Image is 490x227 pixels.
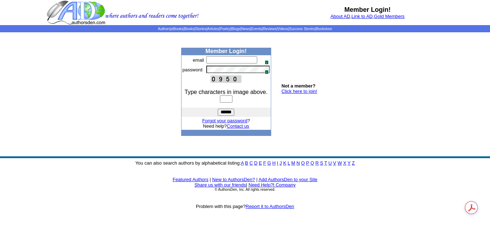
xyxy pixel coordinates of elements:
[283,160,286,166] a: K
[263,160,266,166] a: F
[265,60,269,65] span: 1
[135,160,355,166] font: You can also search authors by alphabetical listing:
[265,70,269,74] span: 1
[338,160,342,166] a: W
[246,204,294,209] a: Report it to AuthorsDen
[220,27,230,31] a: Poetry
[320,160,323,166] a: S
[211,75,241,83] img: This Is CAPTCHA Image
[241,27,250,31] a: News
[256,177,257,182] font: |
[245,160,248,166] a: B
[241,160,244,166] a: A
[196,204,294,209] font: Problem with this page?
[158,27,332,31] span: | | | | | | | | | | | |
[272,160,275,166] a: H
[275,182,296,188] a: Company
[262,67,268,73] img: npw-badge-icon.svg
[251,27,262,31] a: Events
[210,177,211,182] font: |
[249,182,273,188] a: Need Help?
[277,27,288,31] a: Videos
[330,14,405,19] font: , ,
[231,27,240,31] a: Blogs
[324,160,327,166] a: T
[343,160,347,166] a: X
[279,160,282,166] a: J
[158,27,170,31] a: Authors
[173,177,208,182] a: Featured Authors
[301,160,305,166] a: O
[259,160,262,166] a: E
[194,182,246,188] a: Share us with our friends
[330,14,350,19] a: About AD
[193,57,204,63] font: email
[185,89,268,95] font: Type characters in image above.
[202,118,248,123] a: Forgot your password
[282,89,317,94] a: Click here to join!
[254,160,257,166] a: D
[289,27,315,31] a: Success Stories
[291,160,295,166] a: M
[249,160,253,166] a: C
[246,182,247,188] font: |
[171,27,183,31] a: eBooks
[206,48,247,54] b: Member Login!
[273,182,296,188] font: |
[306,160,309,166] a: P
[277,160,278,166] a: I
[288,160,290,166] a: L
[329,160,332,166] a: U
[348,160,350,166] a: Y
[315,160,319,166] a: R
[263,27,277,31] a: Reviews
[183,67,203,72] font: password
[184,27,194,31] a: Books
[297,160,300,166] a: N
[262,57,268,63] img: npw-badge-icon.svg
[333,160,336,166] a: V
[212,177,255,182] a: New to AuthorsDen?
[267,160,271,166] a: G
[352,14,373,19] a: Link to AD
[310,160,314,166] a: Q
[195,27,206,31] a: Stories
[259,177,317,182] a: Add AuthorsDen to your Site
[316,27,332,31] a: Bookstore
[227,123,249,129] a: Contact us
[202,118,250,123] font: ?
[282,83,316,89] b: Not a member?
[207,27,219,31] a: Articles
[215,188,275,191] font: © AuthorsDen, Inc. All rights reserved.
[203,123,249,129] font: Need help?
[374,14,405,19] a: Gold Members
[344,6,391,13] b: Member Login!
[352,160,355,166] a: Z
